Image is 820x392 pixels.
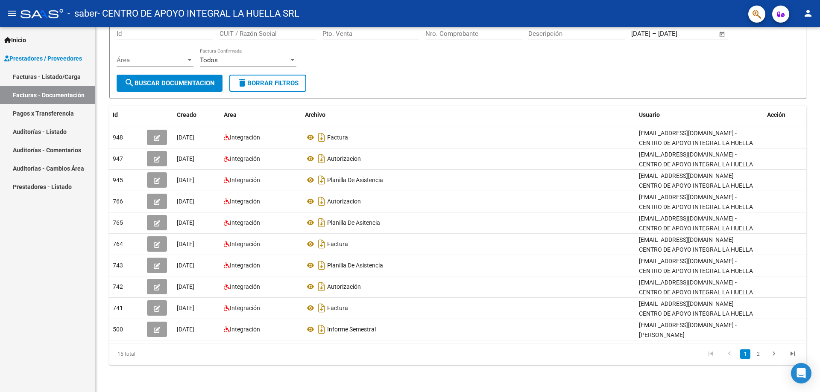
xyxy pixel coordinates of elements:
[327,177,383,183] span: Planilla De Asistencia
[327,219,380,226] span: Planilla De Asitencia
[113,305,123,311] span: 741
[67,4,97,23] span: - saber
[177,219,194,226] span: [DATE]
[803,8,813,18] mat-icon: person
[639,215,753,241] span: [EMAIL_ADDRESS][DOMAIN_NAME] - CENTRO DE APOYO INTEGRAL LA HUELLA SRL
[224,111,237,118] span: Area
[639,172,753,199] span: [EMAIL_ADDRESS][DOMAIN_NAME] - CENTRO DE APOYO INTEGRAL LA HUELLA SRL
[316,173,327,187] i: Descargar documento
[635,106,764,124] datatable-header-cell: Usuario
[767,111,785,118] span: Acción
[703,349,719,359] a: go to first page
[113,134,123,141] span: 948
[230,241,260,247] span: Integración
[302,106,635,124] datatable-header-cell: Archivo
[652,30,656,38] span: –
[753,349,763,359] a: 2
[739,347,752,361] li: page 1
[327,134,348,141] span: Factura
[316,216,327,229] i: Descargar documento
[113,111,118,118] span: Id
[220,106,302,124] datatable-header-cell: Area
[109,343,247,365] div: 15 total
[237,78,247,88] mat-icon: delete
[327,283,361,290] span: Autorización
[639,194,753,220] span: [EMAIL_ADDRESS][DOMAIN_NAME] - CENTRO DE APOYO INTEGRAL LA HUELLA SRL
[327,198,361,205] span: Autorizacion
[305,111,325,118] span: Archivo
[177,111,196,118] span: Creado
[230,219,260,226] span: Integración
[316,301,327,315] i: Descargar documento
[177,262,194,269] span: [DATE]
[230,198,260,205] span: Integración
[177,134,194,141] span: [DATE]
[113,262,123,269] span: 743
[327,326,376,333] span: Informe Semestral
[316,237,327,251] i: Descargar documento
[113,177,123,183] span: 945
[764,106,806,124] datatable-header-cell: Acción
[113,283,123,290] span: 742
[721,349,738,359] a: go to previous page
[124,78,135,88] mat-icon: search
[658,30,700,38] input: Fecha fin
[639,151,753,177] span: [EMAIL_ADDRESS][DOMAIN_NAME] - CENTRO DE APOYO INTEGRAL LA HUELLA SRL
[327,262,383,269] span: Planilla De Asistencia
[327,305,348,311] span: Factura
[117,56,186,64] span: Área
[791,363,811,383] div: Open Intercom Messenger
[327,241,348,247] span: Factura
[177,177,194,183] span: [DATE]
[316,280,327,293] i: Descargar documento
[230,326,260,333] span: Integración
[113,241,123,247] span: 764
[177,241,194,247] span: [DATE]
[113,198,123,205] span: 766
[230,283,260,290] span: Integración
[7,8,17,18] mat-icon: menu
[113,326,123,333] span: 500
[4,35,26,45] span: Inicio
[327,155,361,162] span: Autorizacion
[785,349,801,359] a: go to last page
[97,4,299,23] span: - CENTRO DE APOYO INTEGRAL LA HUELLA SRL
[639,300,753,327] span: [EMAIL_ADDRESS][DOMAIN_NAME] - CENTRO DE APOYO INTEGRAL LA HUELLA SRL
[230,155,260,162] span: Integración
[173,106,220,124] datatable-header-cell: Creado
[230,262,260,269] span: Integración
[316,258,327,272] i: Descargar documento
[4,54,82,63] span: Prestadores / Proveedores
[177,283,194,290] span: [DATE]
[316,322,327,336] i: Descargar documento
[752,347,764,361] li: page 2
[740,349,750,359] a: 1
[124,79,215,87] span: Buscar Documentacion
[639,236,753,263] span: [EMAIL_ADDRESS][DOMAIN_NAME] - CENTRO DE APOYO INTEGRAL LA HUELLA SRL
[177,305,194,311] span: [DATE]
[117,75,223,92] button: Buscar Documentacion
[229,75,306,92] button: Borrar Filtros
[177,326,194,333] span: [DATE]
[766,349,782,359] a: go to next page
[717,29,727,39] button: Open calendar
[639,111,660,118] span: Usuario
[177,155,194,162] span: [DATE]
[109,106,143,124] datatable-header-cell: Id
[230,177,260,183] span: Integración
[316,131,327,144] i: Descargar documento
[230,305,260,311] span: Integración
[113,155,123,162] span: 947
[631,30,650,38] input: Fecha inicio
[639,279,753,305] span: [EMAIL_ADDRESS][DOMAIN_NAME] - CENTRO DE APOYO INTEGRAL LA HUELLA SRL
[639,258,753,284] span: [EMAIL_ADDRESS][DOMAIN_NAME] - CENTRO DE APOYO INTEGRAL LA HUELLA SRL
[639,130,753,156] span: [EMAIL_ADDRESS][DOMAIN_NAME] - CENTRO DE APOYO INTEGRAL LA HUELLA SRL
[639,322,737,338] span: [EMAIL_ADDRESS][DOMAIN_NAME] - [PERSON_NAME]
[177,198,194,205] span: [DATE]
[316,152,327,166] i: Descargar documento
[316,195,327,208] i: Descargar documento
[113,219,123,226] span: 765
[230,134,260,141] span: Integración
[200,56,218,64] span: Todos
[237,79,299,87] span: Borrar Filtros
